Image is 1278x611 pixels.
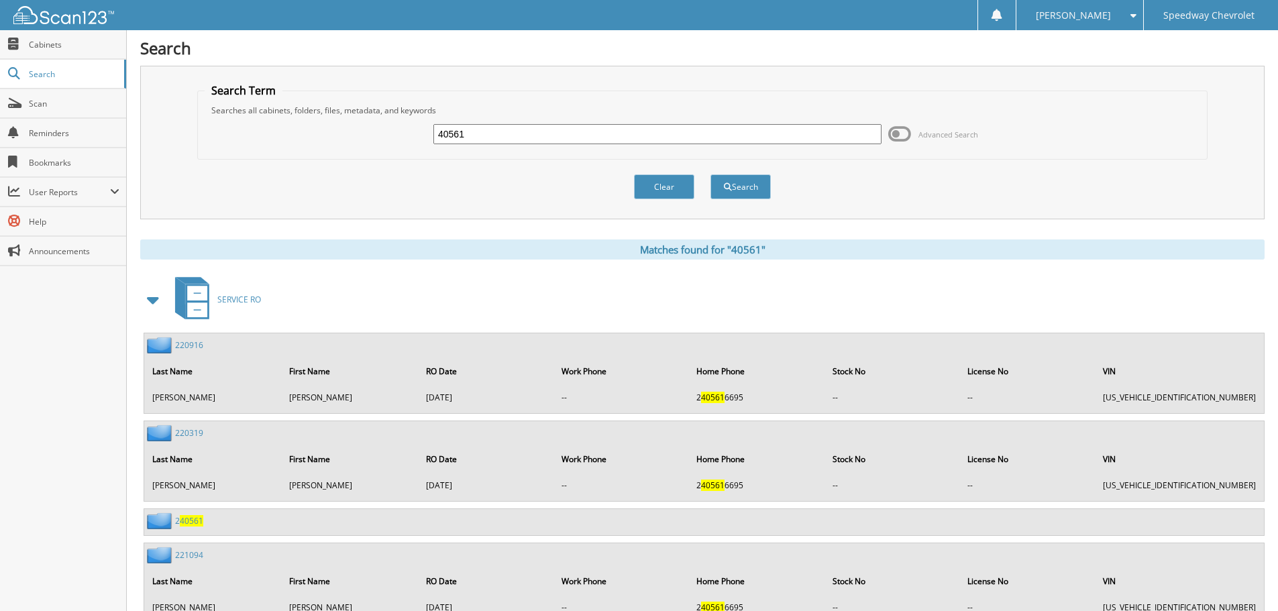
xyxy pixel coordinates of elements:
[1096,386,1263,408] td: [US_VEHICLE_IDENTIFICATION_NUMBER]
[282,474,418,496] td: [PERSON_NAME]
[918,129,978,140] span: Advanced Search
[205,105,1200,116] div: Searches all cabinets, folders, files, metadata, and keywords
[710,174,771,199] button: Search
[555,474,688,496] td: --
[147,512,175,529] img: folder2.png
[1211,547,1278,611] iframe: Chat Widget
[140,239,1265,260] div: Matches found for "40561"
[1163,11,1255,19] span: Speedway Chevrolet
[140,37,1265,59] h1: Search
[147,425,175,441] img: folder2.png
[29,98,119,109] span: Scan
[13,6,114,24] img: scan123-logo-white.svg
[282,567,418,595] th: First Name
[555,445,688,473] th: Work Phone
[29,68,117,80] span: Search
[175,515,203,526] a: 240561
[1096,567,1263,595] th: VIN
[690,567,824,595] th: Home Phone
[961,357,1095,385] th: License No
[147,337,175,353] img: folder2.png
[1096,474,1263,496] td: [US_VEHICLE_IDENTIFICATION_NUMBER]
[175,427,203,439] a: 220319
[555,386,688,408] td: --
[826,445,959,473] th: Stock No
[555,357,688,385] th: Work Phone
[146,445,281,473] th: Last Name
[961,474,1095,496] td: --
[690,357,824,385] th: Home Phone
[217,294,261,305] span: SERVICE RO
[175,549,203,561] a: 221094
[29,157,119,168] span: Bookmarks
[690,386,824,408] td: 2 6695
[826,386,959,408] td: --
[146,567,281,595] th: Last Name
[419,357,553,385] th: RO Date
[282,386,418,408] td: [PERSON_NAME]
[419,474,553,496] td: [DATE]
[690,474,824,496] td: 2 6695
[701,392,725,403] span: 40561
[29,39,119,50] span: Cabinets
[29,127,119,139] span: Reminders
[1096,357,1263,385] th: VIN
[146,474,281,496] td: [PERSON_NAME]
[29,245,119,257] span: Announcements
[961,445,1095,473] th: License No
[147,547,175,563] img: folder2.png
[690,445,824,473] th: Home Phone
[180,515,203,526] span: 40561
[419,386,553,408] td: [DATE]
[167,273,261,326] a: SERVICE RO
[419,445,553,473] th: RO Date
[826,567,959,595] th: Stock No
[29,216,119,227] span: Help
[961,386,1095,408] td: --
[419,567,553,595] th: RO Date
[634,174,694,199] button: Clear
[205,83,282,98] legend: Search Term
[282,445,418,473] th: First Name
[146,386,281,408] td: [PERSON_NAME]
[1036,11,1111,19] span: [PERSON_NAME]
[1096,445,1263,473] th: VIN
[555,567,688,595] th: Work Phone
[29,186,110,198] span: User Reports
[826,474,959,496] td: --
[961,567,1095,595] th: License No
[146,357,281,385] th: Last Name
[701,480,725,491] span: 40561
[826,357,959,385] th: Stock No
[175,339,203,351] a: 220916
[282,357,418,385] th: First Name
